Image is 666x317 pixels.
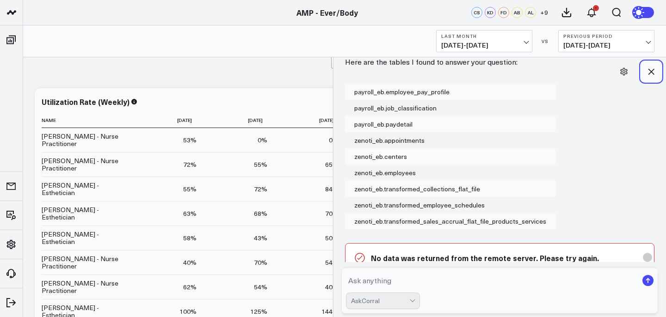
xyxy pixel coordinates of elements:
[42,226,134,250] td: [PERSON_NAME] - Esthetician
[183,160,197,169] div: 72%
[42,274,134,299] td: [PERSON_NAME] - Nurse Practitioner
[441,33,527,39] b: Last Month
[276,113,346,128] th: [DATE]
[183,209,197,218] div: 63%
[537,38,554,44] div: VS
[183,184,197,194] div: 55%
[351,297,409,305] div: AskCorral
[258,135,267,145] div: 0%
[525,7,536,18] div: AL
[42,250,134,274] td: [PERSON_NAME] - Nurse Practitioner
[471,7,482,18] div: CS
[345,165,555,181] div: zenoti_eb.employees
[183,135,197,145] div: 53%
[345,56,655,67] p: Here are the tables I found to answer your question:
[42,177,134,201] td: [PERSON_NAME] - Esthetician
[325,184,339,194] div: 84%
[42,201,134,226] td: [PERSON_NAME] - Esthetician
[321,307,339,316] div: 144%
[540,9,548,16] span: + 9
[345,213,555,229] div: zenoti_eb.transformed_sales_accrual_flat_file_products_services
[538,7,549,18] button: +9
[254,258,267,267] div: 70%
[42,128,134,152] td: [PERSON_NAME] - Nurse Practitioner
[183,233,197,243] div: 58%
[254,282,267,292] div: 54%
[563,33,649,39] b: Previous Period
[42,97,129,107] div: Utilization Rate (Weekly)
[345,148,555,165] div: zenoti_eb.centers
[325,209,339,218] div: 70%
[254,184,267,194] div: 72%
[563,42,649,49] span: [DATE] - [DATE]
[254,160,267,169] div: 55%
[42,113,134,128] th: Name
[254,233,267,243] div: 43%
[205,113,276,128] th: [DATE]
[345,181,555,197] div: zenoti_eb.transformed_collections_flat_file
[371,253,645,263] p: No data was returned from the remote server. Please try again.
[558,30,654,52] button: Previous Period[DATE]-[DATE]
[436,30,532,52] button: Last Month[DATE]-[DATE]
[485,7,496,18] div: KD
[183,282,197,292] div: 62%
[345,197,555,213] div: zenoti_eb.transformed_employee_schedules
[296,7,358,18] a: AMP - Ever/Body
[498,7,509,18] div: FD
[345,116,555,132] div: payroll_eb.paydetail
[183,258,197,267] div: 40%
[329,135,339,145] div: 0%
[593,5,599,11] div: 1
[325,258,339,267] div: 54%
[254,209,267,218] div: 68%
[345,84,555,100] div: payroll_eb.employee_pay_profile
[42,152,134,177] td: [PERSON_NAME] - Nurse Practitioner
[134,113,205,128] th: [DATE]
[441,42,527,49] span: [DATE] - [DATE]
[250,307,267,316] div: 125%
[345,132,555,148] div: zenoti_eb.appointments
[512,7,523,18] div: AB
[345,100,555,116] div: payroll_eb.job_classification
[179,307,197,316] div: 100%
[325,160,339,169] div: 65%
[325,282,339,292] div: 40%
[325,233,339,243] div: 50%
